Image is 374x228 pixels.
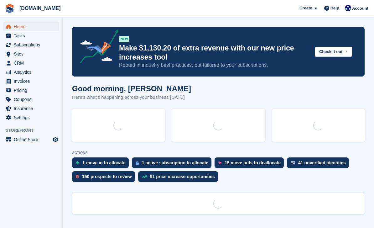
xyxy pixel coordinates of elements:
[14,59,51,67] span: CRM
[3,135,59,144] a: menu
[14,95,51,104] span: Coupons
[14,68,51,77] span: Analytics
[3,77,59,86] a: menu
[287,157,352,171] a: 41 unverified identities
[3,22,59,31] a: menu
[82,160,126,165] div: 1 move in to allocate
[14,135,51,144] span: Online Store
[3,95,59,104] a: menu
[299,5,312,11] span: Create
[3,104,59,113] a: menu
[72,171,138,185] a: 150 prospects to review
[138,171,221,185] a: 91 price increase opportunities
[291,161,295,165] img: verify_identity-adf6edd0f0f0b5bbfe63781bf79b02c33cf7c696d77639b501bdc392416b5a36.svg
[142,175,147,178] img: price_increase_opportunities-93ffe204e8149a01c8c9dc8f82e8f89637d9d84a8eef4429ea346261dce0b2c0.svg
[136,161,139,165] img: active_subscription_to_allocate_icon-d502201f5373d7db506a760aba3b589e785aa758c864c3986d89f69b8ff3...
[14,31,51,40] span: Tasks
[3,50,59,58] a: menu
[142,160,208,165] div: 1 active subscription to allocate
[3,113,59,122] a: menu
[330,5,339,11] span: Help
[14,40,51,49] span: Subscriptions
[3,68,59,77] a: menu
[215,157,287,171] a: 15 move outs to deallocate
[119,62,310,69] p: Rooted in industry best practices, but tailored to your subscriptions.
[14,113,51,122] span: Settings
[82,174,132,179] div: 150 prospects to review
[345,5,351,11] img: Mike Gruttadaro
[52,136,59,143] a: Preview store
[150,174,215,179] div: 91 price increase opportunities
[3,40,59,49] a: menu
[298,160,346,165] div: 41 unverified identities
[119,36,129,42] div: NEW
[76,175,79,178] img: prospect-51fa495bee0391a8d652442698ab0144808aea92771e9ea1ae160a38d050c398.svg
[218,161,221,165] img: move_outs_to_deallocate_icon-f764333ba52eb49d3ac5e1228854f67142a1ed5810a6f6cc68b1a99e826820c5.svg
[72,84,191,93] h1: Good morning, [PERSON_NAME]
[3,86,59,95] a: menu
[3,31,59,40] a: menu
[14,50,51,58] span: Sites
[132,157,215,171] a: 1 active subscription to allocate
[3,59,59,67] a: menu
[315,47,352,57] button: Check it out →
[76,161,79,165] img: move_ins_to_allocate_icon-fdf77a2bb77ea45bf5b3d319d69a93e2d87916cf1d5bf7949dd705db3b84f3ca.svg
[5,4,14,13] img: stora-icon-8386f47178a22dfd0bd8f6a31ec36ba5ce8667c1dd55bd0f319d3a0aa187defe.svg
[75,30,119,66] img: price-adjustments-announcement-icon-8257ccfd72463d97f412b2fc003d46551f7dbcb40ab6d574587a9cd5c0d94...
[14,86,51,95] span: Pricing
[17,3,63,13] a: [DOMAIN_NAME]
[72,94,191,101] p: Here's what's happening across your business [DATE]
[352,5,368,12] span: Account
[14,77,51,86] span: Invoices
[72,157,132,171] a: 1 move in to allocate
[14,104,51,113] span: Insurance
[119,44,310,62] p: Make $1,130.20 of extra revenue with our new price increases tool
[72,151,365,155] p: ACTIONS
[14,22,51,31] span: Home
[225,160,281,165] div: 15 move outs to deallocate
[6,127,62,134] span: Storefront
